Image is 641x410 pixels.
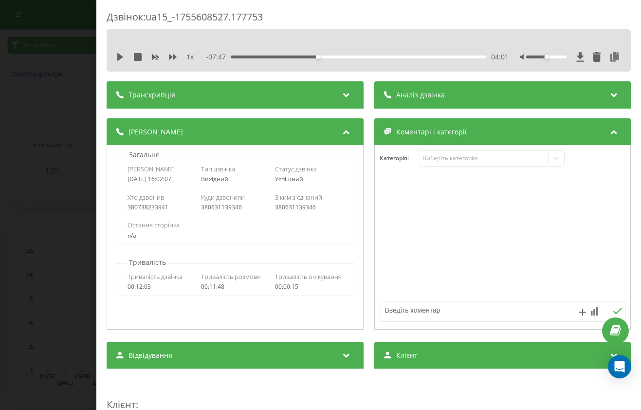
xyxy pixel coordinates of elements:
div: Accessibility label [316,55,320,59]
span: Аналіз дзвінка [396,90,444,100]
span: Статус дзвінка [275,165,317,173]
div: 380631139346 [201,204,269,211]
span: 04:01 [491,52,509,62]
span: [PERSON_NAME] [127,165,174,173]
span: З ким з'єднаний [275,193,322,202]
span: Куди дзвонили [201,193,245,202]
span: [PERSON_NAME] [128,127,183,137]
div: 00:11:48 [201,283,269,290]
span: Остання сторінка [127,221,179,229]
div: 00:00:15 [275,283,343,290]
p: Загальне [127,150,162,160]
div: 380738233941 [127,204,195,211]
div: [DATE] 16:02:07 [127,176,195,183]
span: Коментарі і категорії [396,127,466,137]
div: 00:12:03 [127,283,195,290]
span: Тип дзвінка [201,165,235,173]
div: n/a [127,232,343,239]
h4: Категорія : [379,155,418,162]
p: Тривалість [127,258,168,267]
div: Дзвінок : ua15_-1755608527.177753 [107,10,631,29]
div: 380631139346 [275,204,343,211]
span: Клієнт [396,351,417,360]
span: Хто дзвонив [127,193,164,202]
div: Accessibility label [544,55,548,59]
span: - 07:47 [205,52,230,62]
span: Транскрипція [128,90,175,100]
span: 1 x [186,52,194,62]
div: Open Intercom Messenger [608,355,631,378]
span: Відвідування [128,351,172,360]
span: Успішний [275,175,303,183]
span: Тривалість очікування [275,272,342,281]
span: Вихідний [201,175,228,183]
div: Виберіть категорію [422,154,544,162]
span: Тривалість розмови [201,272,261,281]
span: Тривалість дзвінка [127,272,182,281]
